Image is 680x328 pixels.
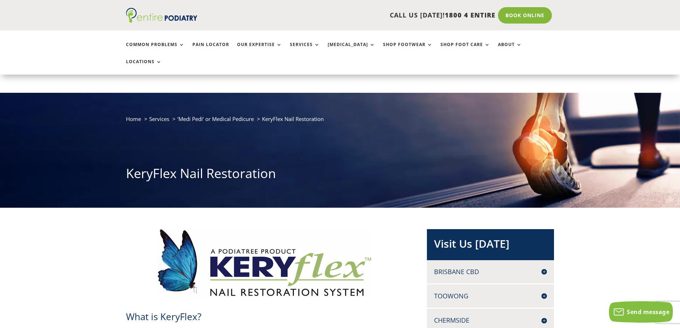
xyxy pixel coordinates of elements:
[627,308,669,316] span: Send message
[445,11,495,19] span: 1800 4 ENTIRE
[609,301,673,323] button: Send message
[126,42,185,57] a: Common Problems
[126,8,197,23] img: logo (1)
[126,114,554,129] nav: breadcrumb
[290,42,320,57] a: Services
[328,42,375,57] a: [MEDICAL_DATA]
[237,42,282,57] a: Our Expertise
[434,316,547,325] h4: Chermside
[434,236,547,255] h2: Visit Us [DATE]
[383,42,433,57] a: Shop Footwear
[126,165,554,186] h1: KeryFlex Nail Restoration
[126,310,201,323] span: What is KeryFlex?
[498,42,522,57] a: About
[498,7,552,24] a: Book Online
[126,17,197,24] a: Entire Podiatry
[157,229,372,298] img: KeryFlex Nail Reconstuction Logo
[440,42,490,57] a: Shop Foot Care
[434,267,547,276] h4: Brisbane CBD
[177,115,254,122] a: ‘Medi Pedi’ or Medical Pedicure
[126,59,162,75] a: Locations
[225,11,495,20] p: CALL US [DATE]!
[126,115,141,122] a: Home
[192,42,229,57] a: Pain Locator
[434,292,547,301] h4: Toowong
[262,115,324,122] span: KeryFlex Nail Restoration
[149,115,169,122] a: Services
